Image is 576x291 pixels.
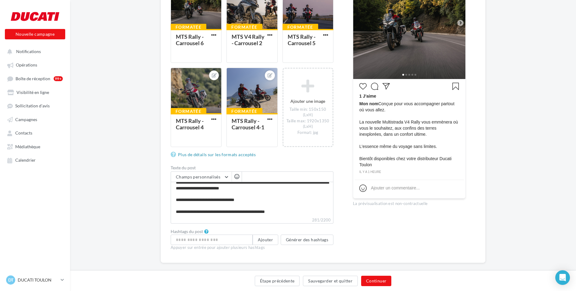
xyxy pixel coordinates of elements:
div: Appuyer sur entrée pour ajouter plusieurs hashtags [171,245,333,250]
a: Visibilité en ligne [4,87,66,98]
a: Opérations [4,59,66,70]
span: Campagnes [15,117,37,122]
span: Visibilité en ligne [16,90,49,95]
div: MTS Rally - Carrousel 4-1 [232,117,264,131]
svg: J’aime [359,83,367,90]
div: MTS V4 Rally - Carrousel 2 [232,33,265,46]
p: DUCATI TOULON [18,277,58,283]
div: MTS Rally - Carrousel 5 [288,33,315,46]
span: Champs personnalisés [176,174,220,179]
button: Étape précédente [255,276,300,286]
a: Médiathèque [4,141,66,152]
span: Mon nom [359,101,378,106]
svg: Partager la publication [382,83,390,90]
button: Continuer [361,276,391,286]
div: MTS Rally - Carrousel 6 [176,33,204,46]
button: Générer des hashtags [281,235,333,245]
span: Contacts [15,131,32,136]
svg: Commenter [371,83,378,90]
span: Boîte de réception [16,76,50,81]
div: Ajouter un commentaire... [371,185,420,191]
span: Médiathèque [15,144,40,149]
div: il y a 1 heure [359,169,459,175]
a: Sollicitation d'avis [4,100,66,111]
button: Sauvegarder et quitter [303,276,358,286]
button: Ajouter [253,235,278,245]
div: 99+ [54,76,63,81]
div: Formatée [171,108,206,115]
div: Formatée [171,24,206,31]
label: 281/2200 [171,217,333,224]
div: Formatée [226,24,262,31]
a: Campagnes [4,114,66,125]
a: Calendrier [4,154,66,165]
svg: Emoji [359,185,367,192]
label: Hashtags du post [171,229,203,234]
button: Champs personnalisés [171,172,232,182]
a: Boîte de réception99+ [4,73,66,84]
div: Formatée [226,108,262,115]
svg: Enregistrer [452,83,459,90]
button: Nouvelle campagne [5,29,65,39]
a: Plus de détails sur les formats acceptés [171,151,258,158]
div: La prévisualisation est non-contractuelle [353,199,466,207]
span: Conçue pour vous accompagner partout où vous allez. La nouvelle Multistrada V4 Rally vous emmèner... [359,101,459,168]
label: Texte du post [171,166,333,170]
span: DT [8,277,13,283]
span: Sollicitation d'avis [15,103,50,109]
span: Notifications [16,49,41,54]
a: DT DUCATI TOULON [5,274,65,286]
div: 1 J’aime [359,93,459,101]
span: Opérations [16,63,37,68]
a: Contacts [4,127,66,138]
span: Calendrier [15,158,36,163]
button: Notifications [4,46,64,57]
div: Formatée [283,24,318,31]
div: Open Intercom Messenger [555,270,570,285]
div: MTS Rally - Carrousel 4 [176,117,204,131]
